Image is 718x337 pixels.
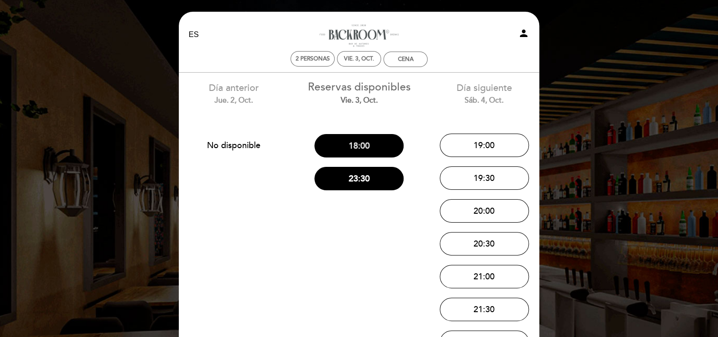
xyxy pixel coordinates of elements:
button: 19:30 [440,166,529,190]
button: 18:00 [314,134,404,157]
button: 19:00 [440,134,529,157]
div: Día anterior [178,82,290,105]
div: Reservas disponibles [304,80,415,106]
button: 23:30 [314,167,404,190]
button: person [518,28,529,42]
div: vie. 3, oct. [344,55,374,62]
button: 21:30 [440,298,529,321]
span: 2 personas [296,55,330,62]
a: Backroom Bar - [GEOGRAPHIC_DATA] [300,22,418,48]
button: 20:30 [440,232,529,255]
div: vie. 3, oct. [304,95,415,106]
div: Cena [398,56,413,63]
div: Día siguiente [428,82,540,105]
div: sáb. 4, oct. [428,95,540,106]
button: No disponible [189,134,278,157]
button: 20:00 [440,199,529,223]
button: 21:00 [440,265,529,288]
i: person [518,28,529,39]
div: jue. 2, oct. [178,95,290,106]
